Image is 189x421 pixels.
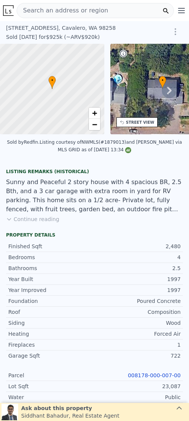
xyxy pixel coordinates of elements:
[89,108,100,119] a: Zoom in
[92,120,97,129] span: −
[94,243,181,250] div: 2,480
[94,275,181,283] div: 1997
[6,178,183,214] div: Sunny and Peaceful 2 story house with 4 spacious BR, 2.5 Bth, and a 3 car garage with extra room ...
[8,308,94,316] div: Roof
[8,286,94,294] div: Year Improved
[8,243,94,250] div: Finished Sqft
[92,108,97,118] span: +
[94,352,181,360] div: 722
[94,383,181,390] div: 23,087
[94,341,181,349] div: 1
[6,232,183,238] div: Property details
[3,5,14,16] img: Lotside
[8,352,94,360] div: Garage Sqft
[62,33,100,41] div: (~ARV $920k )
[8,319,94,327] div: Siding
[7,140,40,145] div: Sold by Redfin .
[2,404,18,420] img: Siddhant Bahadur
[159,77,166,84] span: •
[21,404,119,412] div: Ask about this property
[6,24,147,32] div: [STREET_ADDRESS] , Cavalero , WA 98258
[126,120,154,125] div: STREET VIEW
[8,264,94,272] div: Bathrooms
[48,77,56,84] span: •
[8,341,94,349] div: Fireplaces
[8,372,94,379] div: Parcel
[94,330,181,338] div: Forced Air
[94,319,181,327] div: Wood
[21,412,119,419] div: Siddhant Bahadur , Real Estate Agent
[89,119,100,130] a: Zoom out
[168,24,183,39] button: Show Options
[8,275,94,283] div: Year Built
[6,169,183,175] div: Listing Remarks (Historical)
[8,330,94,338] div: Heating
[6,33,62,41] div: Sold [DATE] for $925k
[94,286,181,294] div: 1997
[94,297,181,305] div: Poured Concrete
[8,383,94,390] div: Lot Sqft
[48,76,56,89] div: •
[94,308,181,316] div: Composition
[159,76,166,89] div: •
[94,254,181,261] div: 4
[94,393,181,401] div: Public
[6,215,59,223] button: Continue reading
[8,297,94,305] div: Foundation
[125,147,131,153] img: NWMLS Logo
[8,254,94,261] div: Bedrooms
[8,393,94,401] div: Water
[17,6,108,15] span: Search an address or region
[40,140,182,152] div: Listing courtesy of NWMLS (#1879013) and [PERSON_NAME] via MLS GRID as of [DATE] 13:34
[94,264,181,272] div: 2.5
[128,372,181,378] a: 008178-000-007-00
